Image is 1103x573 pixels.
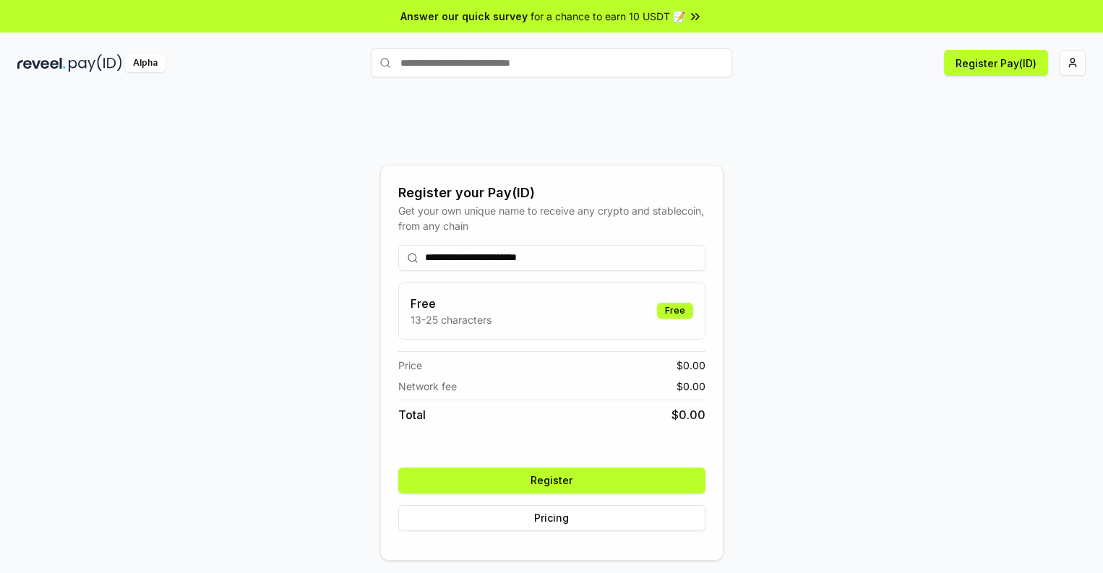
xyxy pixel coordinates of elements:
[398,468,705,494] button: Register
[398,183,705,203] div: Register your Pay(ID)
[411,312,492,327] p: 13-25 characters
[531,9,685,24] span: for a chance to earn 10 USDT 📝
[400,9,528,24] span: Answer our quick survey
[677,379,705,394] span: $ 0.00
[657,303,693,319] div: Free
[671,406,705,423] span: $ 0.00
[398,203,705,233] div: Get your own unique name to receive any crypto and stablecoin, from any chain
[944,50,1048,76] button: Register Pay(ID)
[69,54,122,72] img: pay_id
[125,54,166,72] div: Alpha
[677,358,705,373] span: $ 0.00
[411,295,492,312] h3: Free
[398,358,422,373] span: Price
[398,406,426,423] span: Total
[17,54,66,72] img: reveel_dark
[398,379,457,394] span: Network fee
[398,505,705,531] button: Pricing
